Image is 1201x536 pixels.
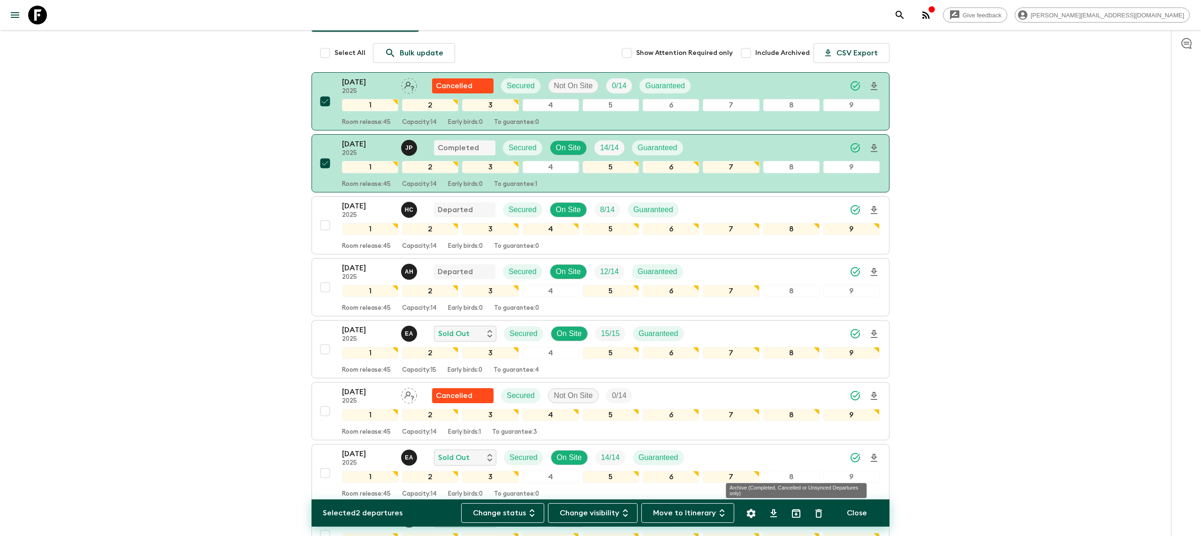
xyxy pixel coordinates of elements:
svg: Download Onboarding [868,452,880,464]
span: Give feedback [958,12,1007,19]
div: On Site [551,326,588,341]
p: Secured [509,142,537,153]
span: Select All [334,48,365,58]
svg: Synced Successfully [850,266,861,277]
button: Change visibility [548,503,638,523]
span: Assign pack leader [401,391,417,398]
div: 5 [583,223,639,235]
svg: Download Onboarding [868,81,880,92]
div: Trip Fill [606,388,632,403]
p: Early birds: 0 [448,181,483,188]
div: 6 [643,99,699,111]
div: 8 [763,471,820,483]
p: Room release: 45 [342,367,391,374]
button: [DATE]2025Ernesto AndradeSold OutSecuredOn SiteTrip FillGuaranteed123456789Room release:45Capacit... [312,320,889,378]
div: 9 [823,409,880,421]
div: 9 [823,223,880,235]
p: To guarantee: 0 [494,243,539,250]
div: 5 [583,99,639,111]
svg: Download Onboarding [868,329,880,340]
p: On Site [557,452,582,463]
p: 12 / 14 [600,266,619,277]
div: 2 [402,99,458,111]
p: Capacity: 14 [402,429,437,436]
div: 3 [462,347,518,359]
p: 14 / 14 [601,452,620,463]
p: Secured [509,452,538,463]
div: 6 [643,471,699,483]
div: Secured [503,202,542,217]
p: [DATE] [342,448,394,459]
p: [DATE] [342,324,394,336]
div: [PERSON_NAME][EMAIL_ADDRESS][DOMAIN_NAME] [1015,8,1190,23]
div: 2 [402,409,458,421]
div: 2 [402,161,458,173]
div: 4 [523,471,579,483]
div: 3 [462,161,518,173]
p: Room release: 45 [342,305,391,312]
div: 1 [342,347,398,359]
div: 9 [823,99,880,111]
div: 5 [583,161,639,173]
p: Early birds: 0 [448,119,483,126]
div: 9 [823,471,880,483]
p: Guaranteed [638,266,677,277]
p: [DATE] [342,262,394,274]
div: 7 [703,161,759,173]
p: Capacity: 15 [402,367,436,374]
button: Move to Itinerary [641,503,734,523]
div: 6 [643,161,699,173]
div: Not On Site [548,388,599,403]
div: 2 [402,285,458,297]
div: 1 [342,223,398,235]
div: 9 [823,347,880,359]
div: 6 [643,223,699,235]
p: Secured [509,204,537,215]
div: Flash Pack cancellation [432,78,494,93]
div: 8 [763,223,820,235]
span: Assign pack leader [401,81,417,88]
span: Hector Carillo [401,205,419,212]
button: EA [401,450,419,466]
div: 5 [583,471,639,483]
button: [DATE]2025Hector Carillo DepartedSecuredOn SiteTrip FillGuaranteed123456789Room release:45Capacit... [312,196,889,254]
svg: Synced Successfully [850,204,861,215]
p: Departed [438,266,473,277]
div: 5 [583,347,639,359]
p: [DATE] [342,200,394,212]
div: 2 [402,223,458,235]
p: 2025 [342,459,394,467]
p: Guaranteed [639,452,678,463]
button: Delete [809,504,828,523]
button: Settings [742,504,760,523]
div: 3 [462,471,518,483]
p: Not On Site [554,390,593,401]
svg: Download Onboarding [868,391,880,402]
div: 3 [462,409,518,421]
div: 7 [703,471,759,483]
p: To guarantee: 4 [494,367,539,374]
p: E A [405,330,413,337]
p: [DATE] [342,77,394,88]
button: [DATE]2025Assign pack leaderFlash Pack cancellationSecuredNot On SiteTrip FillGuaranteed123456789... [312,72,889,130]
p: Selected 2 departures [323,507,403,519]
p: Sold Out [438,452,470,463]
span: Show Attention Required only [636,48,733,58]
a: Bulk update [373,43,455,63]
p: Guaranteed [633,204,673,215]
div: 8 [763,99,820,111]
div: 4 [523,223,579,235]
p: 2025 [342,212,394,219]
div: 4 [523,285,579,297]
p: Room release: 45 [342,429,391,436]
span: Ernesto Andrade [401,329,419,336]
div: 3 [462,285,518,297]
button: Download CSV [764,504,783,523]
p: 14 / 14 [600,142,619,153]
svg: Synced Successfully [850,142,861,153]
button: Close [836,503,878,523]
div: 1 [342,99,398,111]
div: Flash Pack cancellation [432,388,494,403]
svg: Synced Successfully [850,328,861,339]
div: 1 [342,471,398,483]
